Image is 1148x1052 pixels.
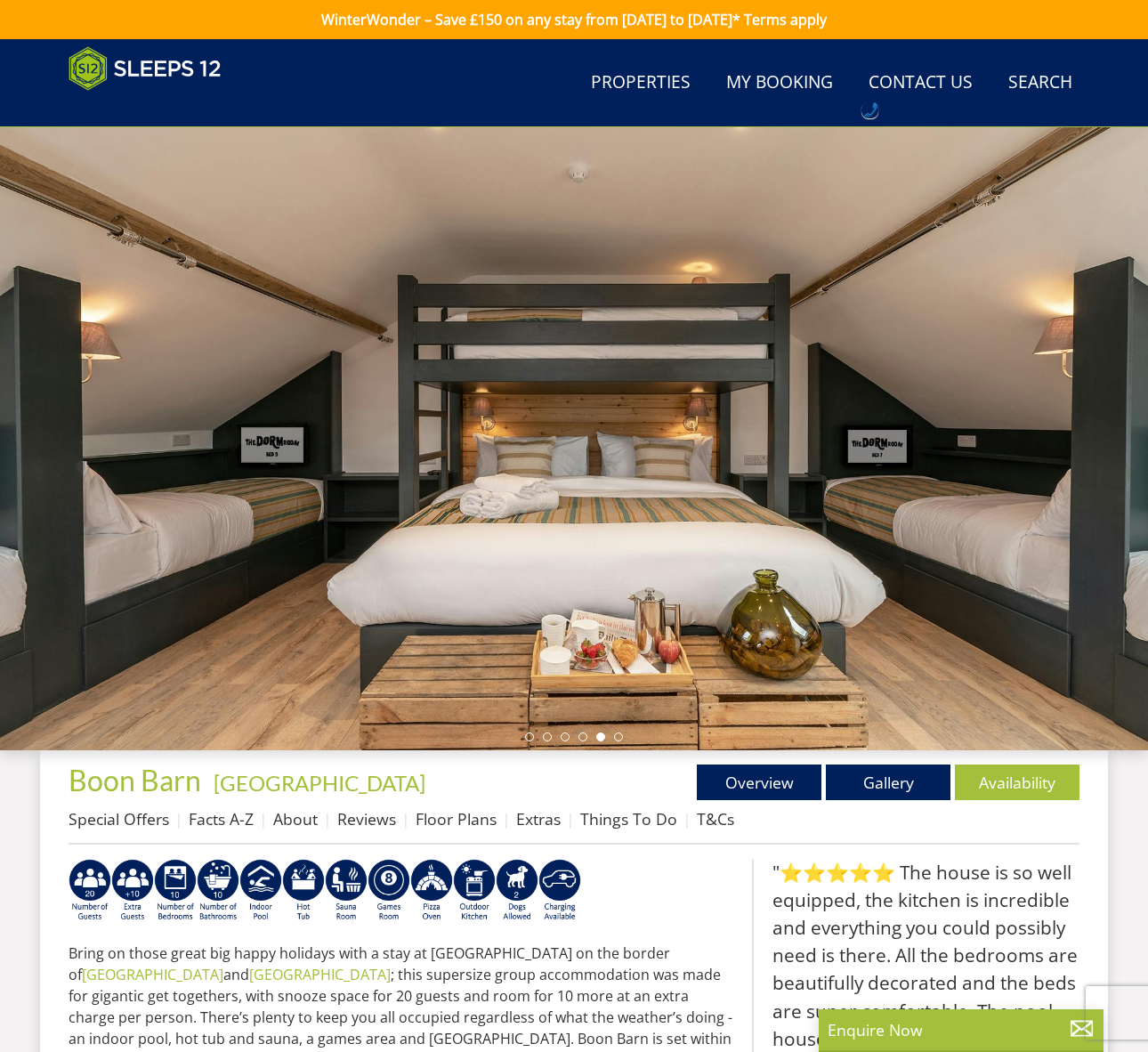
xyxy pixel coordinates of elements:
[538,859,581,923] img: AD_4nXcnT2OPG21WxYUhsl9q61n1KejP7Pk9ESVM9x9VetD-X_UXXoxAKaMRZGYNcSGiAsmGyKm0QlThER1osyFXNLmuYOVBV...
[826,765,950,800] a: Gallery
[697,765,821,800] a: Overview
[697,808,734,829] a: T&Cs
[368,859,410,923] img: AD_4nXdrZMsjcYNLGsKuA84hRzvIbesVCpXJ0qqnwZoX5ch9Zjv73tWe4fnFRs2gJ9dSiUubhZXckSJX_mqrZBmYExREIfryF...
[496,859,538,923] img: AD_4nXe7_8LrJK20fD9VNWAdfykBvHkWcczWBt5QOadXbvIwJqtaRaRf-iI0SeDpMmH1MdC9T1Vy22FMXzzjMAvSuTB5cJ7z5...
[861,63,980,103] a: Contact Us
[69,763,206,797] a: Boon Barn
[197,859,239,923] img: AD_4nXfvn8RXFi48Si5WD_ef5izgnipSIXhRnV2E_jgdafhtv5bNmI08a5B0Z5Dh6wygAtJ5Dbjjt2cCuRgwHFAEvQBwYj91q...
[60,101,247,117] iframe: Customer reviews powered by Trustpilot
[584,63,698,103] a: Properties
[416,808,497,829] a: Floor Plans
[325,859,368,923] img: AD_4nXdjbGEeivCGLLmyT_JEP7bTfXsjgyLfnLszUAQeQ4RcokDYHVBt5R8-zTDbAVICNoGv1Dwc3nsbUb1qR6CAkrbZUeZBN...
[69,808,169,829] a: Special Offers
[453,859,496,923] img: AD_4nXfTH09p_77QXgSCMRwRHt9uPNW8Va4Uit02IXPabNXDWzciDdevrPBrTCLz6v3P7E_ej9ytiKnaxPMKY2ysUWAwIMchf...
[69,46,222,91] img: Sleeps 12
[214,770,425,796] a: [GEOGRAPHIC_DATA]
[580,808,677,829] a: Things To Do
[239,859,282,923] img: AD_4nXei2dp4L7_L8OvME76Xy1PUX32_NMHbHVSts-g-ZAVb8bILrMcUKZI2vRNdEqfWP017x6NFeUMZMqnp0JYknAB97-jDN...
[69,859,111,923] img: AD_4nXex3qvy3sy6BM-Br1RXWWSl0DFPk6qVqJlDEOPMeFX_TIH0N77Wmmkf8Pcs8dCh06Ybzq_lkzmDAO5ABz7s_BDarUBnZ...
[337,808,396,829] a: Reviews
[82,965,223,984] a: [GEOGRAPHIC_DATA]
[282,859,325,923] img: AD_4nXcpX5uDwed6-YChlrI2BYOgXwgg3aqYHOhRm0XfZB-YtQW2NrmeCr45vGAfVKUq4uWnc59ZmEsEzoF5o39EWARlT1ewO...
[955,765,1079,800] a: Availability
[69,763,201,797] span: Boon Barn
[111,859,154,923] img: AD_4nXd-Fh0nJIa3qsqRzvlg1ypJSHCs0gY77gq8JD-E_2mPKUTTxFktLrHouIf6N8UyjyhiDA3hH-KalzVjgGCuGBqeEUvne...
[273,808,318,829] a: About
[861,102,878,118] div: Call: 01823 665500
[189,808,254,829] a: Facts A-Z
[516,808,561,829] a: Extras
[828,1018,1095,1041] p: Enquire Now
[1001,63,1079,103] a: Search
[719,63,840,103] a: My Booking
[410,859,453,923] img: AD_4nXcLqu7mHUlbleRlt8iu7kfgD4c5vuY3as6GS2DgJT-pw8nhcZXGoB4_W80monpGRtkoSxUHjxYl0H8gUZYdyx3eTSZ87...
[154,859,197,923] img: AD_4nXfZxIz6BQB9SA1qRR_TR-5tIV0ZeFY52bfSYUXaQTY3KXVpPtuuoZT3Ql3RNthdyy4xCUoonkMKBfRi__QKbC4gcM_TO...
[864,102,878,118] img: hfpfyWBK5wQHBAGPgDf9c6qAYOxxMAAAAASUVORK5CYII=
[206,770,425,796] span: -
[249,965,391,984] a: [GEOGRAPHIC_DATA]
